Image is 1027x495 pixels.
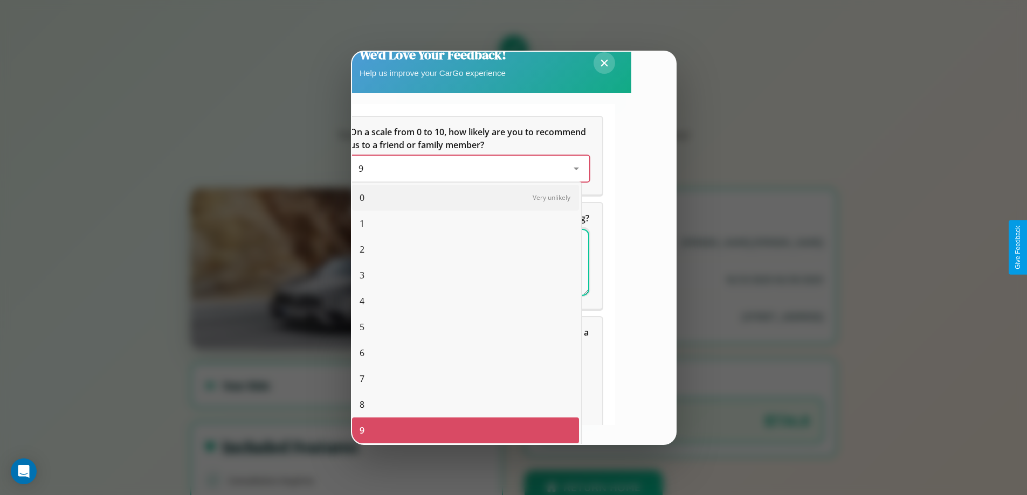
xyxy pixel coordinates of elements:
[350,126,589,151] h5: On a scale from 0 to 10, how likely are you to recommend us to a friend or family member?
[360,66,506,80] p: Help us improve your CarGo experience
[352,314,579,340] div: 5
[360,372,364,385] span: 7
[360,320,364,333] span: 5
[352,288,579,314] div: 4
[352,340,579,366] div: 6
[350,126,588,151] span: On a scale from 0 to 10, how likely are you to recommend us to a friend or family member?
[11,458,37,484] div: Open Intercom Messenger
[352,392,579,417] div: 8
[360,217,364,230] span: 1
[352,236,579,262] div: 2
[352,417,579,443] div: 9
[360,46,506,64] h2: We'd Love Your Feedback!
[350,156,589,182] div: On a scale from 0 to 10, how likely are you to recommend us to a friend or family member?
[360,295,364,308] span: 4
[360,398,364,411] span: 8
[352,443,579,469] div: 10
[359,163,363,175] span: 9
[1014,226,1022,269] div: Give Feedback
[352,262,579,288] div: 3
[360,346,364,359] span: 6
[360,191,364,204] span: 0
[350,326,591,351] span: Which of the following features do you value the most in a vehicle?
[352,366,579,392] div: 7
[360,424,364,437] span: 9
[360,243,364,256] span: 2
[360,269,364,282] span: 3
[337,117,602,194] div: On a scale from 0 to 10, how likely are you to recommend us to a friend or family member?
[352,185,579,211] div: 0
[533,193,570,202] span: Very unlikely
[350,212,589,224] span: What can we do to make your experience more satisfying?
[352,211,579,236] div: 1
